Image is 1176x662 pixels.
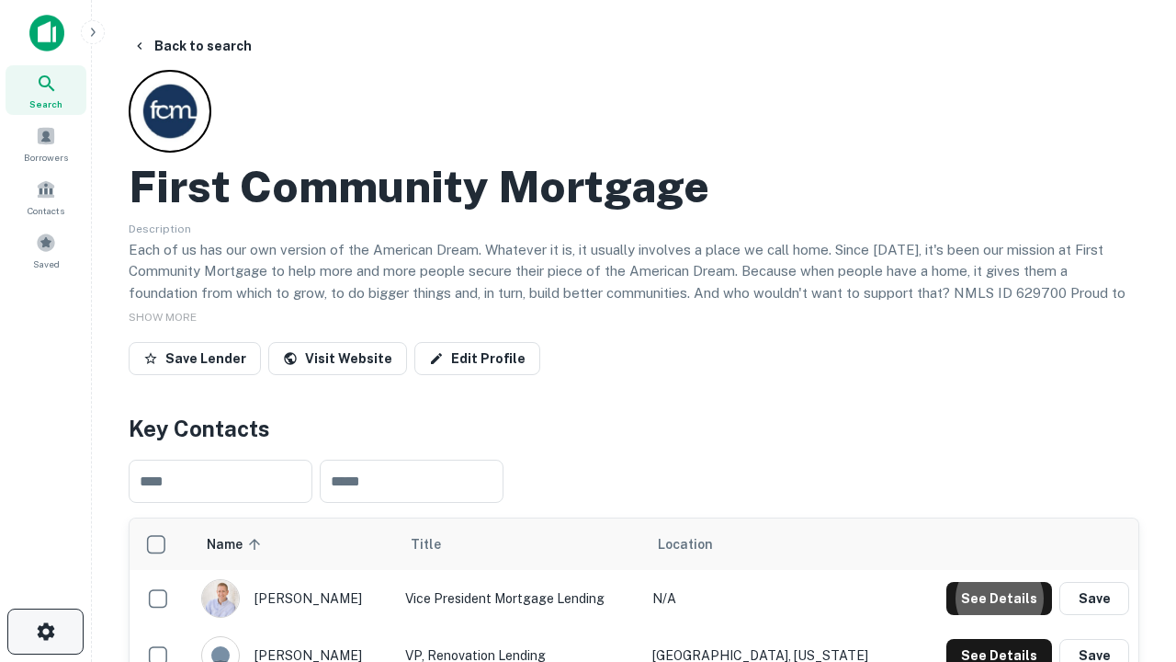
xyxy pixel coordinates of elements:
[6,119,86,168] a: Borrowers
[643,519,910,570] th: Location
[658,533,713,555] span: Location
[24,150,68,165] span: Borrowers
[6,65,86,115] a: Search
[1084,515,1176,603] iframe: Chat Widget
[129,239,1139,325] p: Each of us has our own version of the American Dream. Whatever it is, it usually involves a place...
[202,580,239,617] img: 1520878720083
[411,533,465,555] span: Title
[6,172,86,222] a: Contacts
[201,579,387,618] div: [PERSON_NAME]
[29,15,64,51] img: capitalize-icon.png
[396,570,643,627] td: Vice President Mortgage Lending
[268,342,407,375] a: Visit Website
[946,582,1052,615] button: See Details
[1059,582,1129,615] button: Save
[129,311,197,324] span: SHOW MORE
[28,203,64,218] span: Contacts
[33,257,60,271] span: Saved
[207,533,266,555] span: Name
[414,342,540,375] a: Edit Profile
[129,412,1139,445] h4: Key Contacts
[192,519,396,570] th: Name
[6,225,86,275] a: Saved
[129,223,191,235] span: Description
[129,342,261,375] button: Save Lender
[129,160,709,213] h2: First Community Mortgage
[125,29,259,63] button: Back to search
[29,97,62,111] span: Search
[643,570,910,627] td: N/A
[396,519,643,570] th: Title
